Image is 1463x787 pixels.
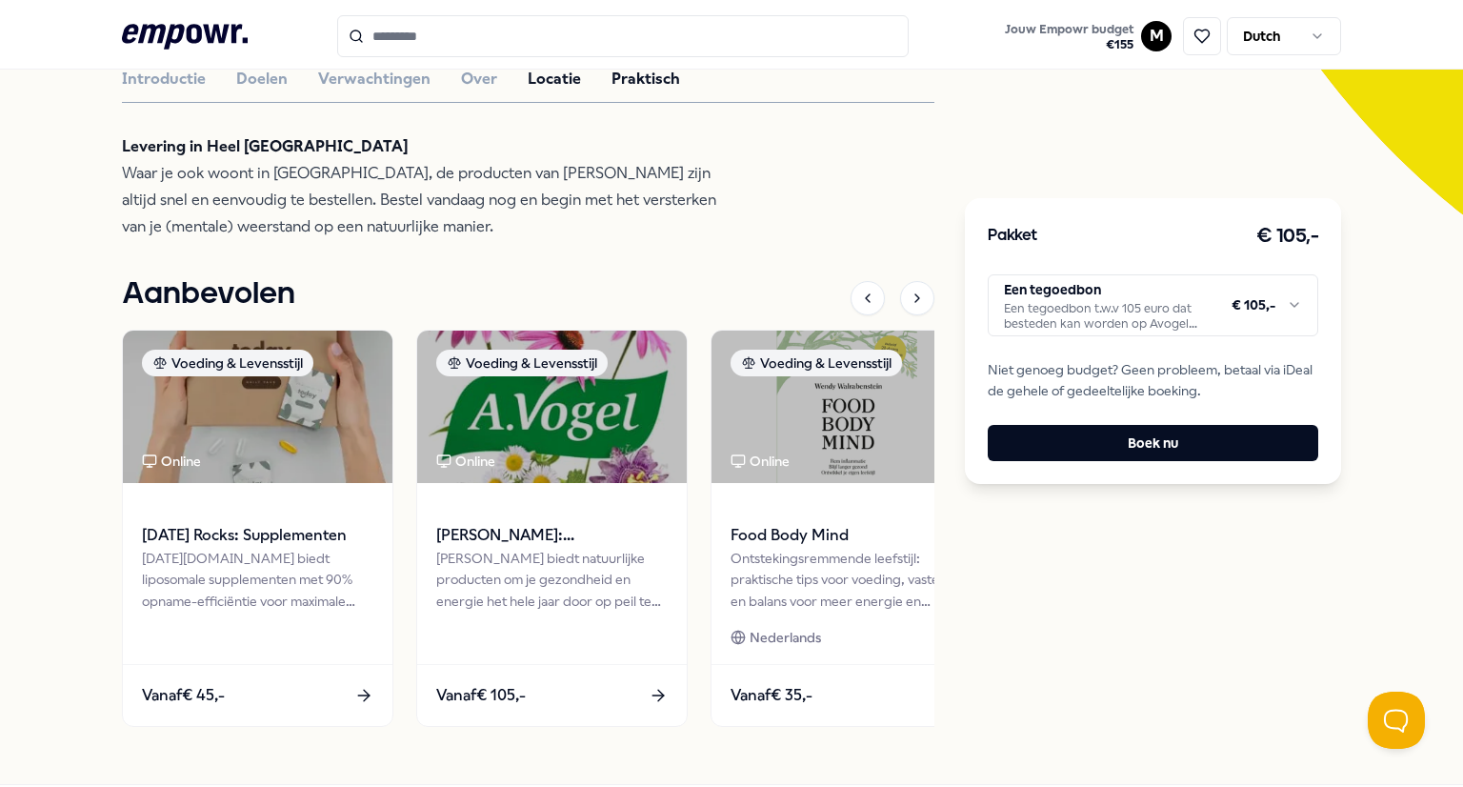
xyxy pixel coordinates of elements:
[142,350,313,376] div: Voeding & Levensstijl
[528,67,581,91] button: Locatie
[318,67,431,91] button: Verwachtingen
[461,67,497,91] button: Over
[1141,21,1172,51] button: M
[711,330,982,726] a: package imageVoeding & LevensstijlOnlineFood Body MindOntstekingsremmende leefstijl: praktische t...
[988,359,1318,402] span: Niet genoeg budget? Geen probleem, betaal via iDeal de gehele of gedeeltelijke boeking.
[611,67,680,91] button: Praktisch
[1005,22,1133,37] span: Jouw Empowr budget
[1368,692,1425,749] iframe: Help Scout Beacon - Open
[436,548,668,612] div: [PERSON_NAME] biedt natuurlijke producten om je gezondheid en energie het hele jaar door op peil ...
[142,548,373,612] div: [DATE][DOMAIN_NAME] biedt liposomale supplementen met 90% opname-efficiëntie voor maximale gezond...
[1001,18,1137,56] button: Jouw Empowr budget€155
[236,67,288,91] button: Doelen
[142,523,373,548] span: [DATE] Rocks: Supplementen
[417,331,687,483] img: package image
[436,451,495,472] div: Online
[416,330,688,726] a: package imageVoeding & LevensstijlOnline[PERSON_NAME]: Supplementen[PERSON_NAME] biedt natuurlijk...
[122,133,741,240] p: Waar je ook woont in [GEOGRAPHIC_DATA], de producten van [PERSON_NAME] zijn altijd snel en eenvou...
[122,137,409,155] strong: Levering in Heel [GEOGRAPHIC_DATA]
[731,350,902,376] div: Voeding & Levensstijl
[337,15,909,57] input: Search for products, categories or subcategories
[122,67,206,91] button: Introductie
[750,627,821,648] span: Nederlands
[731,548,962,612] div: Ontstekingsremmende leefstijl: praktische tips voor voeding, vasten en balans voor meer energie e...
[436,523,668,548] span: [PERSON_NAME]: Supplementen
[122,330,393,726] a: package imageVoeding & LevensstijlOnline[DATE] Rocks: Supplementen[DATE][DOMAIN_NAME] biedt lipos...
[731,523,962,548] span: Food Body Mind
[1005,37,1133,52] span: € 155
[142,683,225,708] span: Vanaf € 45,-
[436,683,526,708] span: Vanaf € 105,-
[731,683,812,708] span: Vanaf € 35,-
[123,331,392,483] img: package image
[988,224,1037,249] h3: Pakket
[142,451,201,472] div: Online
[1256,221,1319,252] h3: € 105,-
[436,350,608,376] div: Voeding & Levensstijl
[711,331,981,483] img: package image
[731,451,790,472] div: Online
[997,16,1141,56] a: Jouw Empowr budget€155
[122,271,295,318] h1: Aanbevolen
[988,425,1318,461] button: Boek nu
